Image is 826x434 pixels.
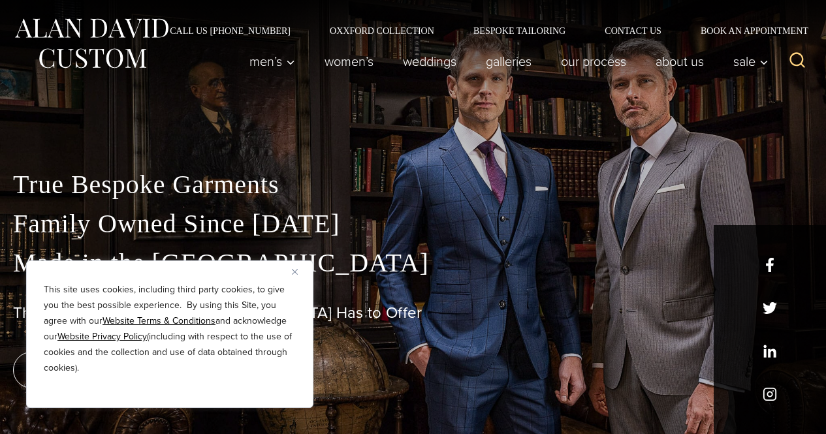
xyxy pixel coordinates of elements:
button: View Search Form [782,46,813,77]
a: Call Us [PHONE_NUMBER] [150,26,310,35]
a: Women’s [310,48,389,74]
a: weddings [389,48,471,74]
h1: The Best Custom Suits [GEOGRAPHIC_DATA] Has to Offer [13,303,813,322]
nav: Primary Navigation [235,48,776,74]
a: Bespoke Tailoring [454,26,585,35]
a: Galleries [471,48,547,74]
a: Book an Appointment [681,26,813,35]
img: Close [292,269,298,275]
a: Oxxford Collection [310,26,454,35]
a: book an appointment [13,352,196,388]
img: Alan David Custom [13,14,170,72]
a: Contact Us [585,26,681,35]
a: Website Privacy Policy [57,330,147,343]
p: This site uses cookies, including third party cookies, to give you the best possible experience. ... [44,282,296,376]
button: Close [292,264,308,279]
p: True Bespoke Garments Family Owned Since [DATE] Made in the [GEOGRAPHIC_DATA] [13,165,813,283]
span: Sale [733,55,769,68]
a: Website Terms & Conditions [103,314,215,328]
a: About Us [641,48,719,74]
a: Our Process [547,48,641,74]
nav: Secondary Navigation [150,26,813,35]
span: Men’s [249,55,295,68]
